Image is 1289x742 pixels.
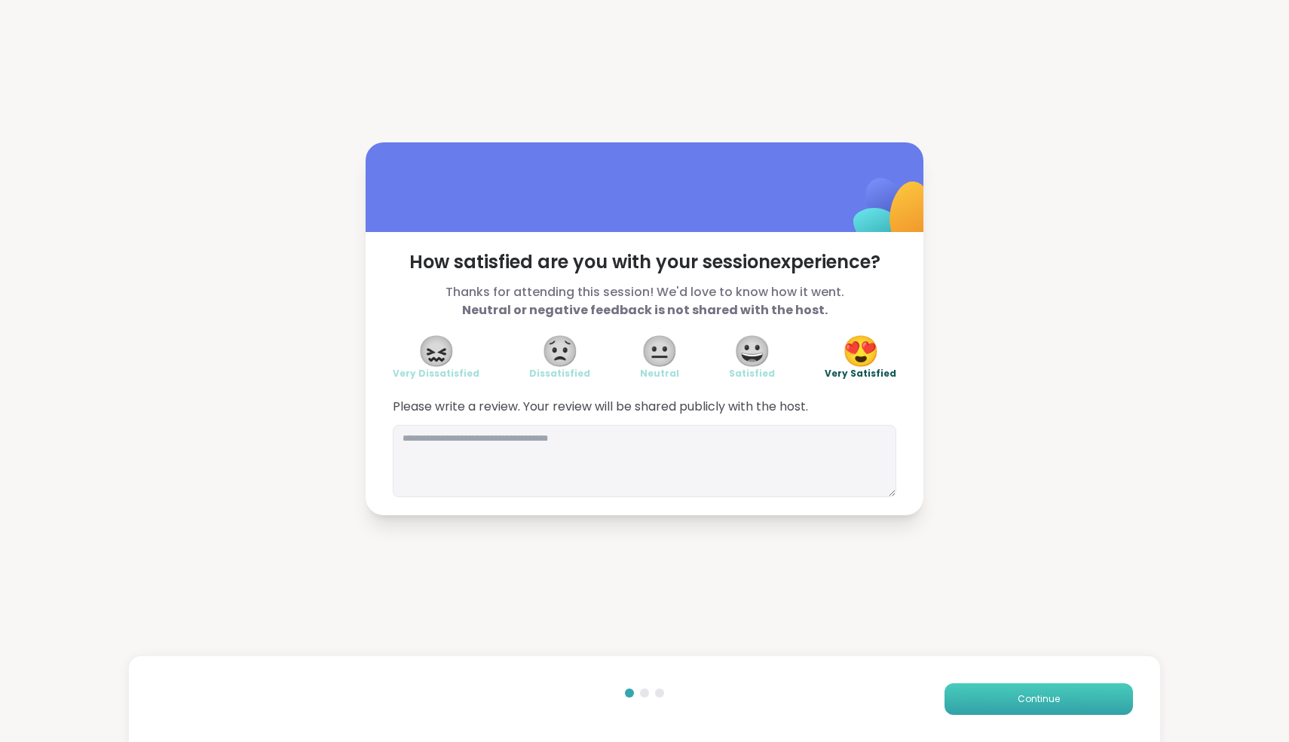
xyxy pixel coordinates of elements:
[393,398,896,416] span: Please write a review. Your review will be shared publicly with the host.
[462,301,828,319] b: Neutral or negative feedback is not shared with the host.
[541,337,579,365] span: 😟
[529,368,590,380] span: Dissatisfied
[393,250,896,274] span: How satisfied are you with your session experience?
[393,283,896,319] span: Thanks for attending this session! We'd love to know how it went.
[729,368,775,380] span: Satisfied
[842,337,880,365] span: 😍
[641,337,678,365] span: 😐
[1018,692,1060,706] span: Continue
[825,368,896,380] span: Very Satisfied
[945,683,1133,715] button: Continue
[393,368,479,380] span: Very Dissatisfied
[733,337,771,365] span: 😀
[640,368,679,380] span: Neutral
[418,337,455,365] span: 😖
[818,139,968,289] img: ShareWell Logomark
